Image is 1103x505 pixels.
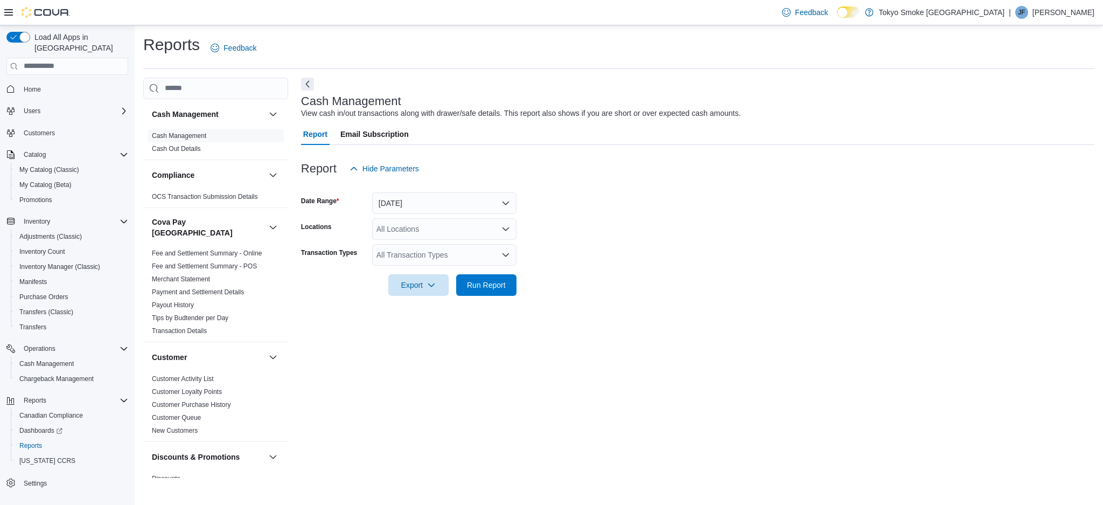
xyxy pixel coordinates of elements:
[15,178,128,191] span: My Catalog (Beta)
[11,408,132,423] button: Canadian Compliance
[30,32,128,53] span: Load All Apps in [GEOGRAPHIC_DATA]
[24,479,47,488] span: Settings
[15,290,73,303] a: Purchase Orders
[19,105,45,117] button: Users
[152,427,198,434] a: New Customers
[388,274,449,296] button: Export
[15,230,128,243] span: Adjustments (Classic)
[152,288,244,296] a: Payment and Settlement Details
[19,441,42,450] span: Reports
[303,123,327,145] span: Report
[456,274,516,296] button: Run Report
[11,423,132,438] a: Dashboards
[15,290,128,303] span: Purchase Orders
[152,327,207,335] span: Transaction Details
[15,163,83,176] a: My Catalog (Classic)
[301,248,357,257] label: Transaction Types
[15,163,128,176] span: My Catalog (Classic)
[15,454,80,467] a: [US_STATE] CCRS
[345,158,423,179] button: Hide Parameters
[152,109,264,120] button: Cash Management
[11,453,132,468] button: [US_STATE] CCRS
[19,165,79,174] span: My Catalog (Classic)
[15,439,46,452] a: Reports
[15,409,87,422] a: Canadian Compliance
[778,2,832,23] a: Feedback
[19,323,46,331] span: Transfers
[152,170,264,181] button: Compliance
[267,351,280,364] button: Customer
[11,274,132,289] button: Manifests
[11,356,132,371] button: Cash Management
[15,178,76,191] a: My Catalog (Beta)
[501,251,510,259] button: Open list of options
[19,196,52,204] span: Promotions
[2,214,132,229] button: Inventory
[152,217,264,238] button: Cova Pay [GEOGRAPHIC_DATA]
[152,170,194,181] h3: Compliance
[19,426,62,435] span: Dashboards
[152,193,258,200] a: OCS Transaction Submission Details
[15,245,128,258] span: Inventory Count
[15,424,67,437] a: Dashboards
[879,6,1005,19] p: Tokyo Smoke [GEOGRAPHIC_DATA]
[152,145,201,153] a: Cash Out Details
[24,129,55,137] span: Customers
[2,103,132,119] button: Users
[2,475,132,490] button: Settings
[11,289,132,305] button: Purchase Orders
[15,306,78,319] a: Transfers (Classic)
[15,245,69,258] a: Inventory Count
[19,105,128,117] span: Users
[11,259,132,274] button: Inventory Manager (Classic)
[143,129,288,160] div: Cash Management
[11,438,132,453] button: Reports
[24,217,50,226] span: Inventory
[152,375,214,383] a: Customer Activity List
[152,262,257,271] span: Fee and Settlement Summary - POS
[19,215,54,228] button: Inventory
[15,409,128,422] span: Canadian Compliance
[15,230,86,243] a: Adjustments (Classic)
[1015,6,1028,19] div: Jakob Ferry
[19,476,128,489] span: Settings
[15,193,57,206] a: Promotions
[152,413,201,422] span: Customer Queue
[19,215,128,228] span: Inventory
[301,95,401,108] h3: Cash Management
[19,82,128,96] span: Home
[19,375,94,383] span: Chargeback Management
[15,260,104,273] a: Inventory Manager (Classic)
[11,305,132,320] button: Transfers (Classic)
[152,327,207,335] a: Transaction Details
[152,452,240,462] h3: Discounts & Promotions
[152,132,206,140] span: Cash Management
[19,126,128,140] span: Customers
[19,247,65,256] span: Inventory Count
[19,394,51,407] button: Reports
[15,424,128,437] span: Dashboards
[301,162,337,175] h3: Report
[19,293,68,301] span: Purchase Orders
[19,181,72,189] span: My Catalog (Beta)
[301,223,332,231] label: Locations
[152,352,187,363] h3: Customer
[1009,6,1011,19] p: |
[11,320,132,335] button: Transfers
[19,262,100,271] span: Inventory Manager (Classic)
[467,280,506,290] span: Run Report
[152,301,194,309] a: Payout History
[152,249,262,258] span: Fee and Settlement Summary - Online
[24,396,46,405] span: Reports
[15,275,128,288] span: Manifests
[837,6,860,18] input: Dark Mode
[19,477,51,490] a: Settings
[795,7,828,18] span: Feedback
[152,400,231,409] span: Customer Purchase History
[19,342,128,355] span: Operations
[15,306,128,319] span: Transfers (Classic)
[143,247,288,342] div: Cova Pay [GEOGRAPHIC_DATA]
